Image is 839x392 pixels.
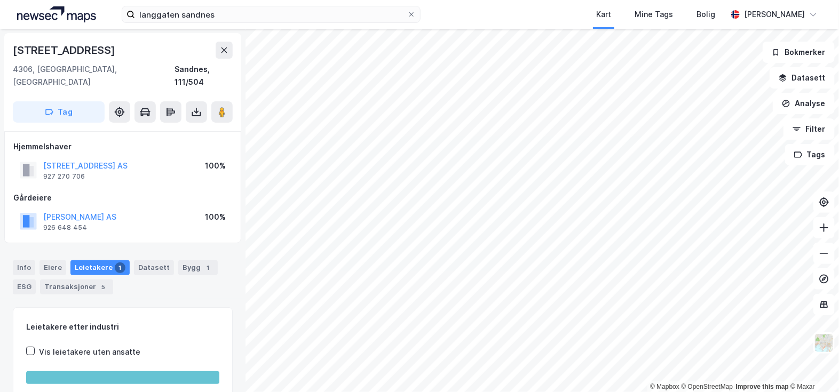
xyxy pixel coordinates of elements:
div: Sandnes, 111/504 [175,63,233,89]
div: [PERSON_NAME] [744,8,805,21]
div: 4306, [GEOGRAPHIC_DATA], [GEOGRAPHIC_DATA] [13,63,175,89]
div: Info [13,260,35,275]
iframe: Chat Widget [786,341,839,392]
div: 926 648 454 [43,223,87,232]
button: Datasett [770,67,835,89]
div: Vis leietakere uten ansatte [39,346,140,358]
div: 100% [205,159,226,172]
div: 1 [115,262,125,273]
a: Mapbox [650,383,679,390]
div: [STREET_ADDRESS] [13,42,117,59]
img: logo.a4113a55bc3d86da70a041830d287a7e.svg [17,6,96,22]
div: Gårdeiere [13,191,232,204]
div: Bygg [178,260,218,275]
input: Søk på adresse, matrikkel, gårdeiere, leietakere eller personer [135,6,407,22]
div: Leietakere [70,260,130,275]
button: Filter [783,118,835,140]
div: Kontrollprogram for chat [786,341,839,392]
button: Analyse [773,93,835,114]
div: Hjemmelshaver [13,140,232,153]
div: Bolig [696,8,715,21]
div: Eiere [39,260,66,275]
button: Tags [785,144,835,165]
div: Mine Tags [635,8,673,21]
div: 100% [205,211,226,223]
div: ESG [13,279,36,294]
div: Datasett [134,260,174,275]
div: Transaksjoner [40,279,113,294]
div: 1 [203,262,213,273]
button: Tag [13,101,105,123]
div: 5 [98,282,109,292]
img: Z [814,333,834,353]
div: Kart [596,8,611,21]
div: Leietakere etter industri [26,321,219,333]
button: Bokmerker [763,42,835,63]
a: Improve this map [736,383,789,390]
a: OpenStreetMap [682,383,733,390]
div: 927 270 706 [43,172,85,181]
